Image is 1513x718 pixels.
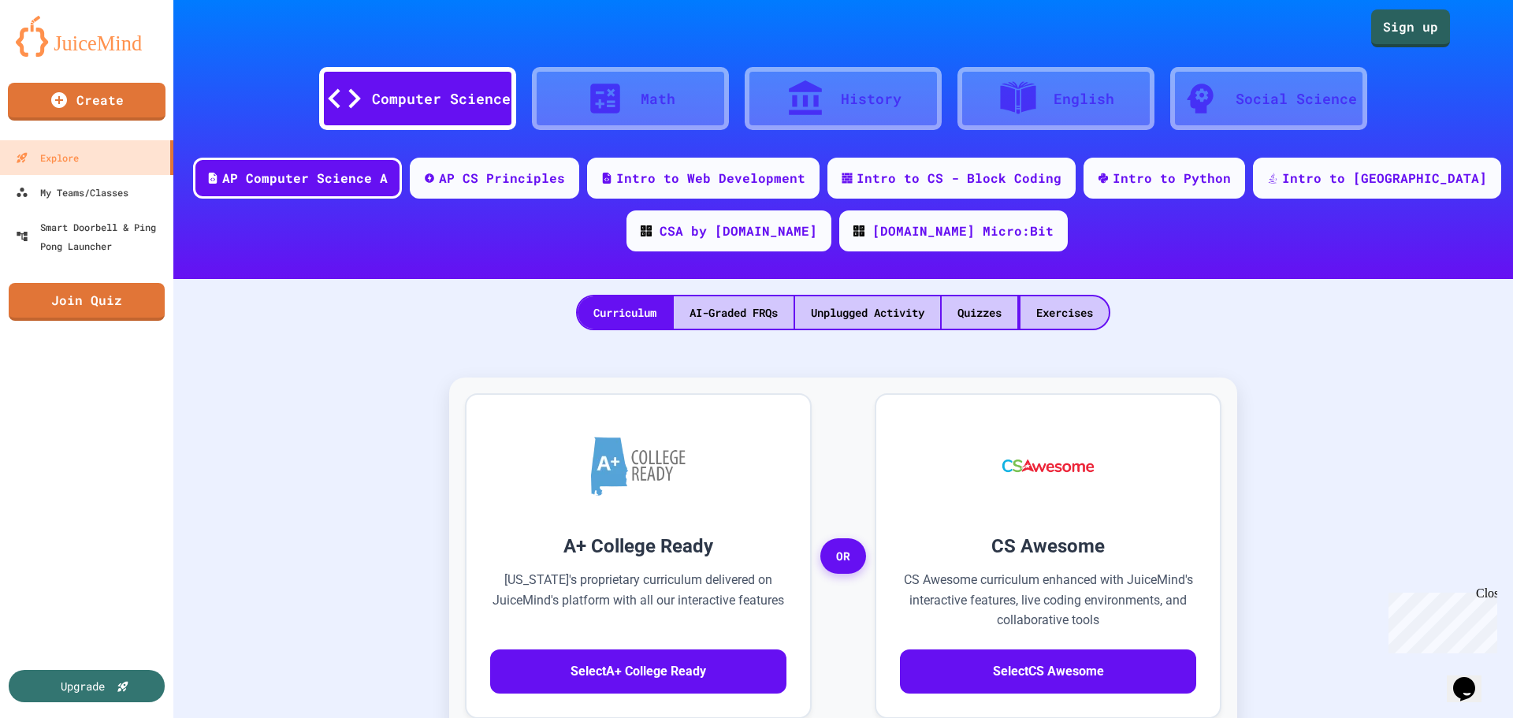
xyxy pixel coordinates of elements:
iframe: chat widget [1447,655,1497,702]
iframe: chat widget [1382,586,1497,653]
div: Intro to Python [1113,169,1231,188]
a: Create [8,83,165,121]
img: logo-orange.svg [16,16,158,57]
img: A+ College Ready [591,437,686,496]
h3: CS Awesome [900,532,1196,560]
p: CS Awesome curriculum enhanced with JuiceMind's interactive features, live coding environments, a... [900,570,1196,631]
div: My Teams/Classes [16,183,128,202]
div: AP Computer Science A [222,169,388,188]
div: Smart Doorbell & Ping Pong Launcher [16,218,167,255]
div: Quizzes [942,296,1017,329]
div: AI-Graded FRQs [674,296,794,329]
button: SelectCS Awesome [900,649,1196,694]
div: English [1054,88,1114,110]
div: CSA by [DOMAIN_NAME] [660,221,817,240]
div: Curriculum [578,296,672,329]
div: Chat with us now!Close [6,6,109,100]
img: CS Awesome [987,419,1110,513]
div: Intro to CS - Block Coding [857,169,1061,188]
img: CODE_logo_RGB.png [853,225,864,236]
div: Computer Science [372,88,511,110]
span: OR [820,538,866,575]
div: Intro to [GEOGRAPHIC_DATA] [1282,169,1487,188]
a: Join Quiz [9,283,165,321]
div: History [841,88,901,110]
div: Math [641,88,675,110]
img: CODE_logo_RGB.png [641,225,652,236]
div: Unplugged Activity [795,296,940,329]
h3: A+ College Ready [490,532,786,560]
div: Upgrade [61,678,105,694]
button: SelectA+ College Ready [490,649,786,694]
div: Intro to Web Development [616,169,805,188]
a: Sign up [1371,9,1450,47]
div: Social Science [1236,88,1357,110]
div: [DOMAIN_NAME] Micro:Bit [872,221,1054,240]
p: [US_STATE]'s proprietary curriculum delivered on JuiceMind's platform with all our interactive fe... [490,570,786,631]
div: Explore [16,148,79,167]
div: AP CS Principles [439,169,565,188]
div: Exercises [1020,296,1109,329]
